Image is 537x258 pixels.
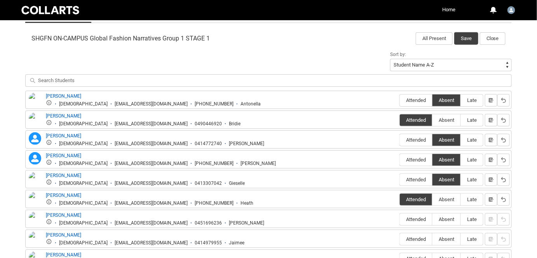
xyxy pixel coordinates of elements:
[497,114,510,126] button: Reset
[46,232,81,238] a: [PERSON_NAME]
[59,181,108,186] div: [DEMOGRAPHIC_DATA]
[29,152,41,165] lightning-icon: Francesca Gattino
[29,112,41,130] img: Bridie O'Halloran
[46,153,81,158] a: [PERSON_NAME]
[432,216,460,222] span: Absent
[507,6,515,14] img: Richard.McCoy
[46,193,81,198] a: [PERSON_NAME]
[59,240,108,246] div: [DEMOGRAPHIC_DATA]
[115,101,188,107] div: [EMAIL_ADDRESS][DOMAIN_NAME]
[59,121,108,127] div: [DEMOGRAPHIC_DATA]
[497,174,510,186] button: Reset
[461,117,483,123] span: Late
[115,181,188,186] div: [EMAIL_ADDRESS][DOMAIN_NAME]
[506,3,517,16] button: User Profile Richard.McCoy
[497,233,510,246] button: Reset
[29,212,41,229] img: Isabelle Jones
[461,157,483,163] span: Late
[485,193,497,206] button: Notes
[31,35,210,42] span: SHGFN ON-CAMPUS Global Fashion Narratives Group 1 STAGE 1
[195,141,222,147] div: 0414772740
[115,220,188,226] div: [EMAIL_ADDRESS][DOMAIN_NAME]
[497,213,510,226] button: Reset
[59,161,108,167] div: [DEMOGRAPHIC_DATA]
[432,117,460,123] span: Absent
[400,157,432,163] span: Attended
[461,97,483,103] span: Late
[46,113,81,119] a: [PERSON_NAME]
[432,137,460,143] span: Absent
[229,121,241,127] div: Bridie
[461,216,483,222] span: Late
[480,32,506,45] button: Close
[46,212,81,218] a: [PERSON_NAME]
[400,117,432,123] span: Attended
[432,177,460,183] span: Absent
[195,161,234,167] div: [PHONE_NUMBER]
[461,236,483,242] span: Late
[241,200,253,206] div: Heath
[29,192,41,209] img: Heath Sullivan
[195,181,222,186] div: 0413307042
[497,134,510,146] button: Reset
[59,101,108,107] div: [DEMOGRAPHIC_DATA]
[59,141,108,147] div: [DEMOGRAPHIC_DATA]
[497,154,510,166] button: Reset
[115,141,188,147] div: [EMAIL_ADDRESS][DOMAIN_NAME]
[497,94,510,107] button: Reset
[115,121,188,127] div: [EMAIL_ADDRESS][DOMAIN_NAME]
[461,197,483,202] span: Late
[461,137,483,143] span: Late
[29,132,41,145] lightning-icon: Cory Jackson
[29,93,41,121] img: Antonella Anahi Tellez Molina
[229,220,264,226] div: [PERSON_NAME]
[115,200,188,206] div: [EMAIL_ADDRESS][DOMAIN_NAME]
[229,141,264,147] div: [PERSON_NAME]
[485,114,497,126] button: Notes
[241,101,261,107] div: Antonella
[195,101,234,107] div: [PHONE_NUMBER]
[400,177,432,183] span: Attended
[454,32,478,45] button: Save
[485,154,497,166] button: Notes
[440,4,457,16] a: Home
[241,161,276,167] div: [PERSON_NAME]
[25,74,512,87] input: Search Students
[46,93,81,99] a: [PERSON_NAME]
[432,236,460,242] span: Absent
[59,220,108,226] div: [DEMOGRAPHIC_DATA]
[195,240,222,246] div: 0414979955
[497,193,510,206] button: Reset
[400,197,432,202] span: Attended
[46,173,81,178] a: [PERSON_NAME]
[485,174,497,186] button: Notes
[416,32,453,45] button: All Present
[432,197,460,202] span: Absent
[229,181,245,186] div: Gieselle
[29,232,41,249] img: Jaimee Rogers
[195,121,222,127] div: 0490446920
[432,97,460,103] span: Absent
[29,172,41,189] img: Gieselle Fraser
[485,134,497,146] button: Notes
[46,252,81,258] a: [PERSON_NAME]
[400,137,432,143] span: Attended
[400,97,432,103] span: Attended
[485,94,497,107] button: Notes
[59,200,108,206] div: [DEMOGRAPHIC_DATA]
[195,220,222,226] div: 0451696236
[195,200,234,206] div: [PHONE_NUMBER]
[46,133,81,139] a: [PERSON_NAME]
[432,157,460,163] span: Absent
[229,240,244,246] div: Jaimee
[390,52,406,57] span: Sort by:
[461,177,483,183] span: Late
[400,216,432,222] span: Attended
[400,236,432,242] span: Attended
[115,240,188,246] div: [EMAIL_ADDRESS][DOMAIN_NAME]
[115,161,188,167] div: [EMAIL_ADDRESS][DOMAIN_NAME]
